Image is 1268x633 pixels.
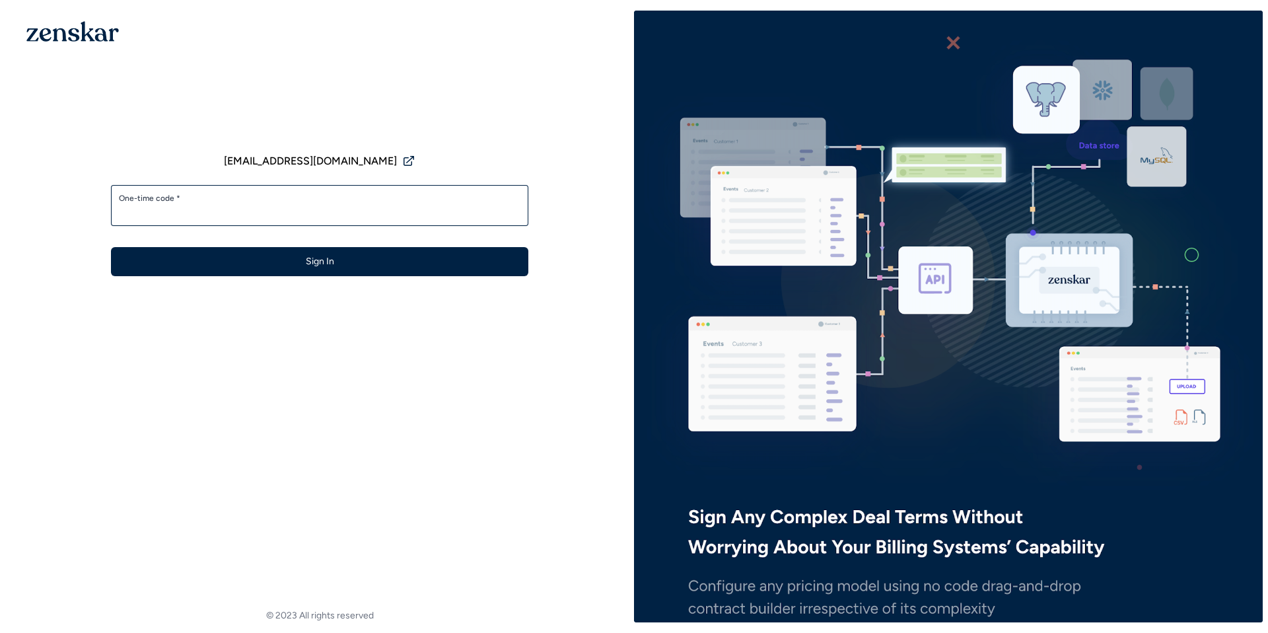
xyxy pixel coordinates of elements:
[119,193,520,204] label: One-time code *
[224,153,397,169] span: [EMAIL_ADDRESS][DOMAIN_NAME]
[111,247,528,276] button: Sign In
[26,21,119,42] img: 1OGAJ2xQqyY4LXKgY66KYq0eOWRCkrZdAb3gUhuVAqdWPZE9SRJmCz+oDMSn4zDLXe31Ii730ItAGKgCKgCCgCikA4Av8PJUP...
[5,609,634,622] footer: © 2023 All rights reserved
